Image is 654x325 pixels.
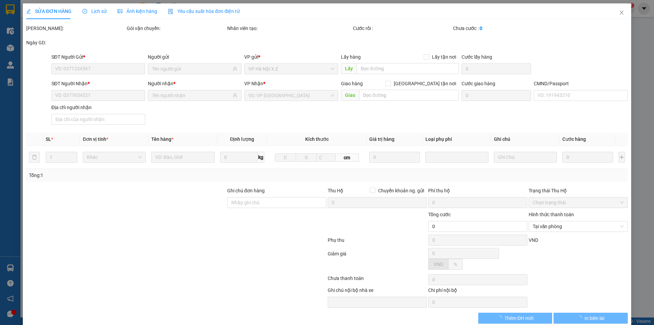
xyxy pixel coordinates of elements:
[533,197,624,208] span: Chọn trạng thái
[230,136,254,142] span: Định lượng
[51,114,145,125] input: Địa chỉ của người nhận
[504,314,533,322] span: Thêm ĐH mới
[29,152,40,163] button: delete
[585,314,604,322] span: In biên lai
[341,54,361,60] span: Lấy hàng
[258,152,264,163] span: kg
[249,64,334,74] span: VP Hà Nội X.E
[328,286,427,297] div: Ghi chú nội bộ nhà xe
[497,315,504,320] span: loading
[491,133,560,146] th: Ghi chú
[26,39,125,46] div: Ngày GD:
[328,188,343,193] span: Thu Hộ
[423,133,491,146] th: Loại phụ phí
[357,63,459,74] input: Dọc đường
[152,92,231,99] input: Tên người nhận
[391,80,459,87] span: [GEOGRAPHIC_DATA] tận nơi
[554,313,628,324] button: In biên lai
[336,153,359,162] span: cm
[533,221,624,232] span: Tại văn phòng
[51,104,145,111] div: Địa chỉ người nhận
[148,53,242,61] div: Người gửi
[152,136,174,142] span: Tên hàng
[227,197,326,208] input: Ghi chú đơn hàng
[494,152,557,163] input: Ghi Chú
[612,3,631,23] button: Close
[29,172,252,179] div: Tổng: 1
[577,315,585,320] span: loading
[305,136,329,142] span: Kích thước
[462,54,492,60] label: Cước lấy hàng
[370,152,420,163] input: 0
[341,81,363,86] span: Giao hàng
[51,80,145,87] div: SĐT Người Nhận
[619,10,624,15] span: close
[370,136,395,142] span: Giá trị hàng
[353,25,452,32] div: Cước rồi :
[462,90,531,101] input: Cước giao hàng
[46,136,51,142] span: SL
[429,53,459,61] span: Lấy tận nơi
[428,286,527,297] div: Chi phí nội bộ
[453,25,552,32] div: Chưa cước :
[327,275,427,286] div: Chưa thanh toán
[245,53,338,61] div: VP gửi
[480,26,483,31] b: 0
[26,9,31,14] span: edit
[168,9,173,14] img: icon
[619,152,625,163] button: plus
[462,63,531,74] input: Cước lấy hàng
[563,136,586,142] span: Cước hàng
[87,152,142,162] span: Khác
[118,9,157,14] span: Ảnh kiện hàng
[327,250,427,273] div: Giảm giá
[82,9,87,14] span: clock-circle
[341,63,357,74] span: Lấy
[529,187,628,194] div: Trạng thái Thu Hộ
[227,188,265,193] label: Ghi chú đơn hàng
[428,212,451,217] span: Tổng cước
[296,153,317,162] input: R
[462,81,495,86] label: Cước giao hàng
[233,67,238,71] span: user
[168,9,240,14] span: Yêu cầu xuất hóa đơn điện tử
[227,25,352,32] div: Nhân viên tạo:
[118,9,122,14] span: picture
[478,313,552,324] button: Thêm ĐH mới
[316,153,336,162] input: C
[26,25,125,32] div: [PERSON_NAME]:
[26,9,72,14] span: SỬA ĐƠN HÀNG
[428,187,527,197] div: Phí thu hộ
[82,9,107,14] span: Lịch sử
[454,262,457,267] span: %
[563,152,613,163] input: 0
[148,80,242,87] div: Người nhận
[245,81,264,86] span: VP Nhận
[51,53,145,61] div: SĐT Người Gửi
[233,93,238,98] span: user
[359,90,459,101] input: Dọc đường
[529,237,538,243] span: VND
[275,153,296,162] input: D
[83,136,109,142] span: Đơn vị tính
[375,187,427,194] span: Chuyển khoản ng. gửi
[327,236,427,248] div: Phụ thu
[529,212,574,217] label: Hình thức thanh toán
[434,262,443,267] span: VND
[152,65,231,73] input: Tên người gửi
[534,80,627,87] div: CMND/Passport
[341,90,359,101] span: Giao
[127,25,226,32] div: Gói vận chuyển:
[152,152,215,163] input: VD: Bàn, Ghế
